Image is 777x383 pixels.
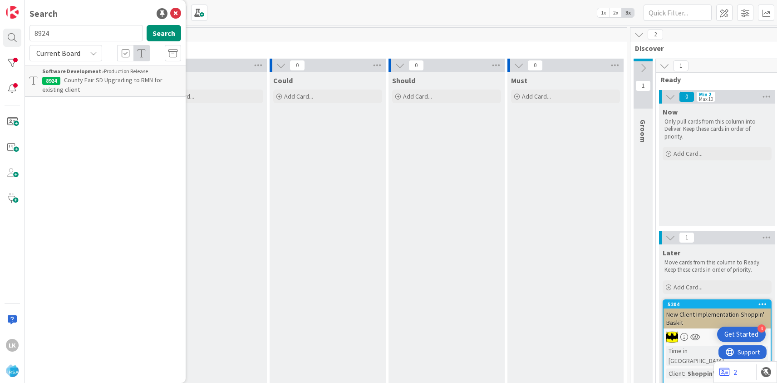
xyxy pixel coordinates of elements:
div: Time in [GEOGRAPHIC_DATA] [666,346,738,366]
span: 1 [635,80,651,91]
button: Search [147,25,181,41]
span: 1 [679,232,694,243]
div: New Client Implementation-Shoppin' Baskit [664,308,771,328]
span: 2 [648,29,663,40]
div: Max 10 [699,97,713,101]
span: Support [19,1,41,12]
div: Lk [6,339,19,352]
span: Add Card... [674,283,703,291]
div: Open Get Started checklist, remaining modules: 4 [717,327,766,342]
span: Discover [635,44,771,53]
span: Current Board [36,49,80,58]
div: Min 2 [699,92,711,97]
b: Software Development › [42,68,104,75]
div: Shoppin' Baskit [685,368,738,378]
span: Now [663,107,678,116]
img: Visit kanbanzone.com [6,6,19,19]
div: 5204New Client Implementation-Shoppin' Baskit [664,300,771,328]
span: Groom [639,119,648,143]
span: Ready [660,75,767,84]
input: Quick Filter... [644,5,712,21]
p: Move cards from this column to Ready. Keep these cards in order of priority. [664,259,770,274]
div: Client [666,368,684,378]
img: avatar [6,364,19,377]
span: 0 [408,60,424,71]
span: Product Backlog [33,44,615,53]
span: Could [273,76,293,85]
img: AC [666,331,678,343]
div: 8924 [42,77,60,85]
span: 0 [290,60,305,71]
div: Search [30,7,58,20]
div: 5204 [664,300,771,308]
span: 0 [679,91,694,102]
div: AC [664,331,771,343]
span: County Fair SD Upgrading to RMN for existing client [42,76,162,94]
span: 1x [597,8,610,17]
div: 5204 [668,301,771,308]
span: Later [663,248,680,257]
span: 2x [610,8,622,17]
a: Software Development ›Production Release8924County Fair SD Upgrading to RMN for existing client [25,65,186,97]
span: : [684,368,685,378]
span: Must [511,76,527,85]
a: 2 [719,367,737,378]
span: Add Card... [522,92,551,100]
div: Get Started [724,330,758,339]
span: 3x [622,8,634,17]
span: Add Card... [674,149,703,158]
span: Add Card... [403,92,432,100]
input: Search for title... [30,25,143,41]
span: Add Card... [284,92,313,100]
span: Should [392,76,415,85]
p: Only pull cards from this column into Deliver. Keep these cards in order of priority. [664,118,770,140]
span: 0 [527,60,543,71]
div: 4 [757,324,766,333]
span: 1 [673,60,688,71]
div: Production Release [42,67,181,75]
